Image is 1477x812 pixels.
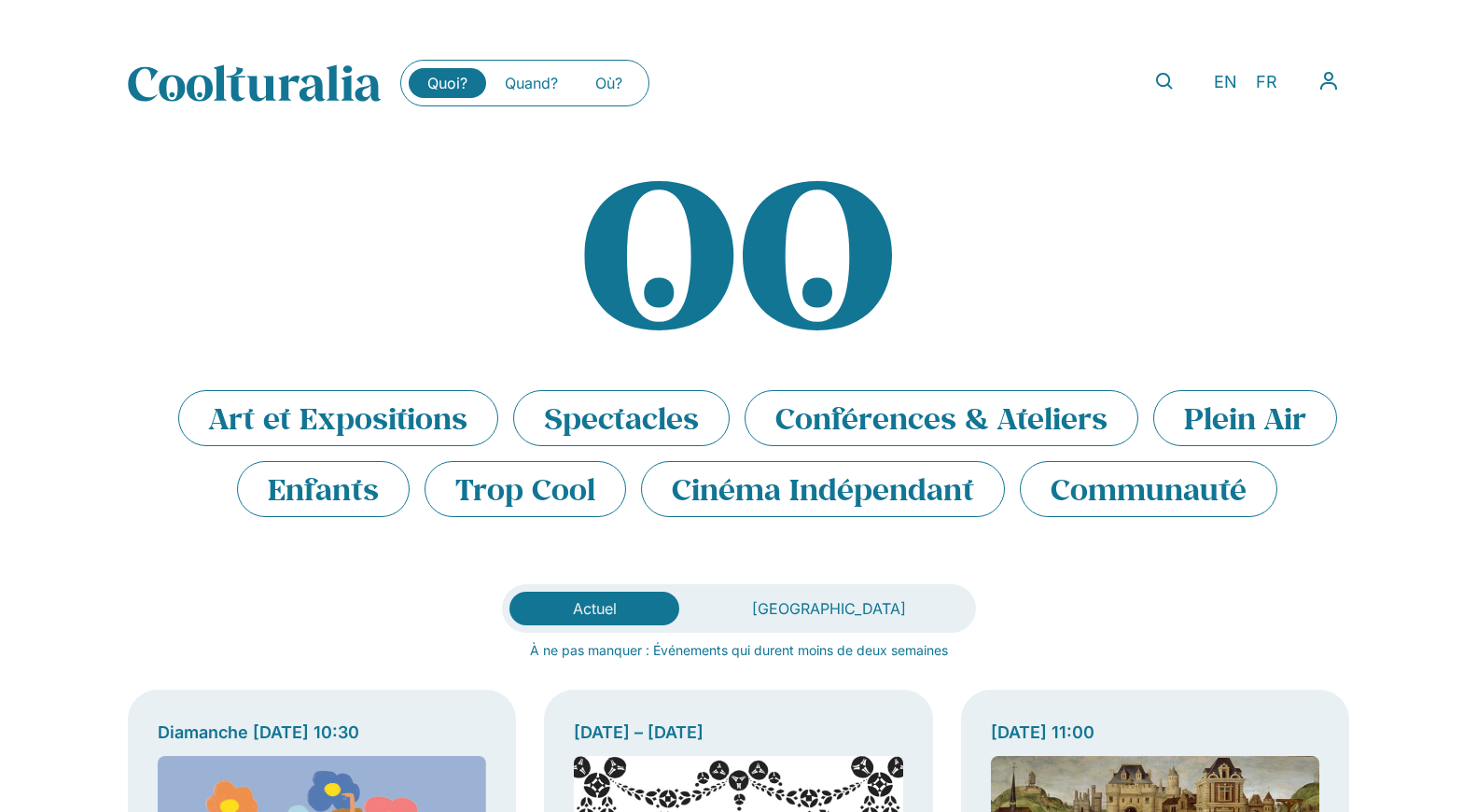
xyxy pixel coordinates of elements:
[1256,73,1277,92] span: FR
[573,599,617,618] span: Actuel
[991,720,1320,745] div: [DATE] 11:00
[574,720,903,745] div: [DATE] – [DATE]
[513,390,730,446] li: Spectacles
[1153,390,1337,446] li: Plein Air
[425,461,626,517] li: Trop Cool
[1214,73,1237,92] span: EN
[752,599,906,618] span: [GEOGRAPHIC_DATA]
[1307,60,1350,103] button: Permuter le menu
[1020,461,1277,517] li: Communauté
[178,390,498,446] li: Art et Expositions
[128,640,1350,660] p: À ne pas manquer : Événements qui durent moins de deux semaines
[409,68,486,98] a: Quoi?
[641,461,1005,517] li: Cinéma Indépendant
[577,68,641,98] a: Où?
[486,68,577,98] a: Quand?
[1307,60,1350,103] nav: Menu
[745,390,1138,446] li: Conférences & Ateliers
[1205,69,1247,96] a: EN
[237,461,410,517] li: Enfants
[158,720,487,745] div: Diamanche [DATE] 10:30
[409,68,641,98] nav: Menu
[1247,69,1287,96] a: FR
